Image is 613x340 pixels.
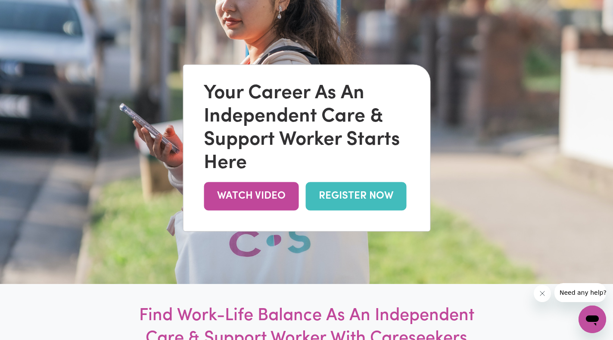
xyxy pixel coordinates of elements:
[5,6,52,13] span: Need any help?
[534,285,551,302] iframe: Close message
[305,182,406,210] a: REGISTER NOW
[554,283,606,302] iframe: Message from company
[579,306,606,333] iframe: Button to launch messaging window
[204,82,409,175] div: Your Career As An Independent Care & Support Worker Starts Here
[204,182,299,210] a: WATCH VIDEO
